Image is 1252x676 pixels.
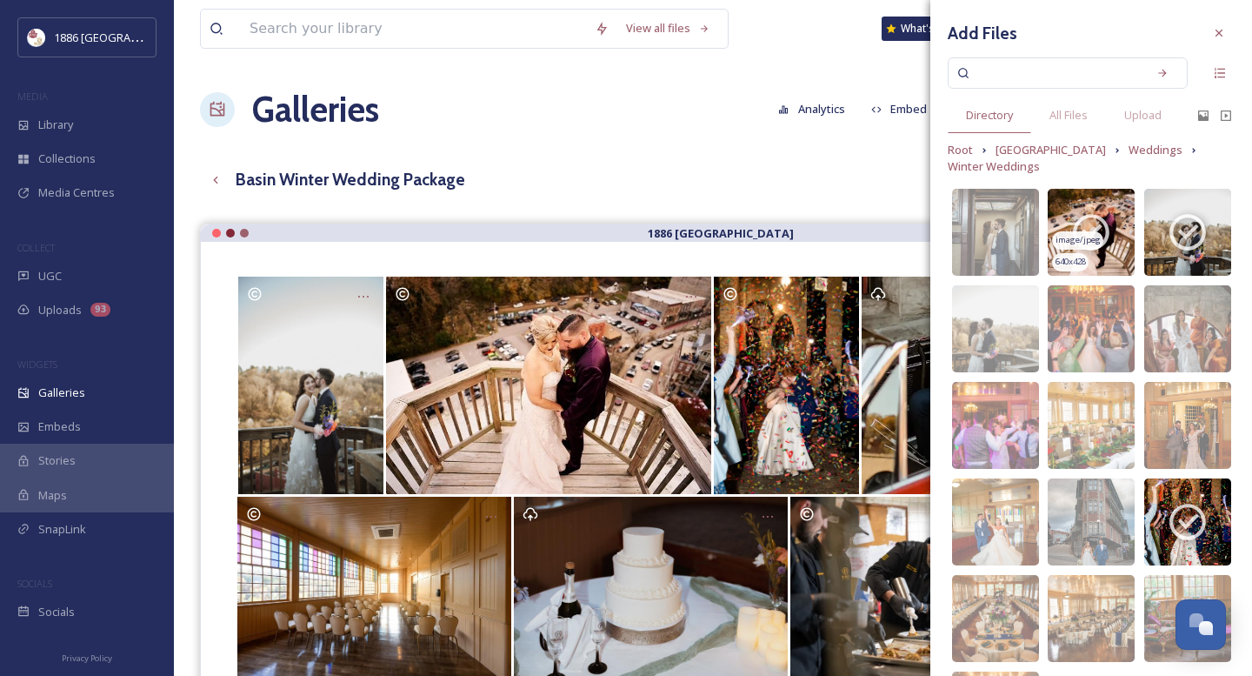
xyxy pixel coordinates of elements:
[882,17,969,41] a: What's New
[38,268,62,284] span: UGC
[17,577,52,590] span: SOCIALS
[1129,142,1182,158] span: Weddings
[1056,234,1101,246] span: image/jpeg
[1144,382,1231,469] img: 49b96a2f-6027-4c67-89c4-c3afd148d5fb.jpg
[17,90,48,103] span: MEDIA
[38,151,96,167] span: Collections
[1175,599,1226,650] button: Open Chat
[948,21,1017,46] h3: Add Files
[948,142,973,158] span: Root
[1056,256,1086,268] span: 640 x 428
[54,29,191,45] span: 1886 [GEOGRAPHIC_DATA]
[948,158,1040,175] span: Winter Weddings
[769,92,862,126] a: Analytics
[1048,479,1135,566] img: a9fd328b-ece7-4105-8df1-ea131540879c.jpg
[1144,479,1231,566] img: 66bc4a2a-0ea0-4b05-8fbf-f7d4e85f5f92.jpg
[1144,285,1231,372] img: 935a9bb0-5976-4c51-a2aa-24aaf83763ad.jpg
[952,479,1039,566] img: fe5a603d-c07d-4920-8109-f3e7bdc1790f.jpg
[17,358,57,371] span: WIDGETS
[252,84,379,136] a: Galleries
[1048,382,1135,469] img: 4ce37ed2-e60d-4fde-8b16-ea2e141fd2ff.jpg
[38,302,82,318] span: Uploads
[996,142,1106,158] span: [GEOGRAPHIC_DATA]
[952,189,1039,276] img: 30e2770b-93b3-43f6-81ea-b31b28a41cd3.jpg
[952,575,1039,662] img: 88b9bd50-4a43-47e2-9889-082774bb946c.jpg
[952,285,1039,372] img: 4d090b46-319f-4406-9a5b-eed16a4e0d07.jpg
[952,382,1039,469] img: a4184cb0-4851-4dc6-8720-62cf649fa69f.jpg
[28,29,45,46] img: logos.png
[648,225,794,241] strong: 1886 [GEOGRAPHIC_DATA]
[862,92,936,126] button: Embed
[38,418,81,435] span: Embeds
[1144,189,1231,276] img: 68db0f98-d6ba-4468-ba07-cf583482b2df.jpg
[966,107,1013,124] span: Directory
[241,10,586,48] input: Search your library
[617,11,719,45] a: View all files
[17,241,55,254] span: COLLECT
[1048,285,1135,372] img: ce111542-3826-466d-941d-5dfbbd8a4d1c.jpg
[769,92,854,126] button: Analytics
[38,487,67,504] span: Maps
[38,385,85,401] span: Galleries
[1144,575,1231,662] img: 58a99298-fc40-4e25-94ea-ff01b214b2ce.jpg
[236,167,465,192] h3: Basin Winter Wedding Package
[1049,107,1088,124] span: All Files
[90,303,110,317] div: 93
[38,117,73,133] span: Library
[62,653,112,664] span: Privacy Policy
[1048,575,1135,662] img: df783cb7-11fc-4099-aa07-3139aeecd2f2.jpg
[62,646,112,667] a: Privacy Policy
[38,452,76,469] span: Stories
[1048,189,1135,276] img: abf1f523-a059-48ef-8fae-8ab625c94ebf.jpg
[38,521,86,538] span: SnapLink
[38,604,75,620] span: Socials
[1124,107,1162,124] span: Upload
[38,184,115,201] span: Media Centres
